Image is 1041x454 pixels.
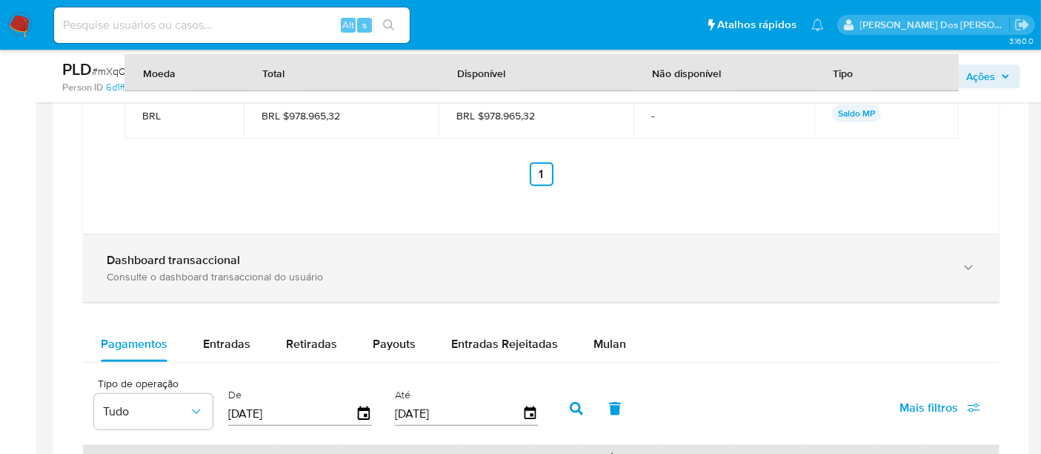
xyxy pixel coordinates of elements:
[342,18,354,32] span: Alt
[966,65,995,88] span: Ações
[92,64,242,79] span: # mXqQ0KxVrmWK2vE6DyTy9iOz
[717,17,796,33] span: Atalhos rápidos
[362,18,367,32] span: s
[62,57,92,81] b: PLD
[1009,35,1034,47] span: 3.160.0
[373,15,404,36] button: search-icon
[106,81,271,94] a: 6d1fff58fd82d060d5dcd621f9890327
[54,16,410,35] input: Pesquise usuários ou casos...
[1014,17,1030,33] a: Sair
[860,18,1010,32] p: renato.lopes@mercadopago.com.br
[811,19,824,31] a: Notificações
[62,81,103,94] b: Person ID
[956,65,1020,88] button: Ações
